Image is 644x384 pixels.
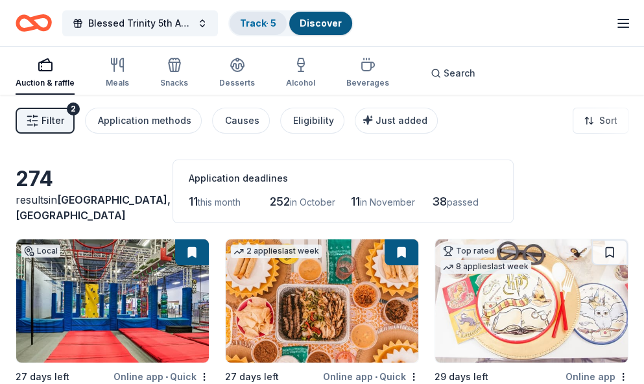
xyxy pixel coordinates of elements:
span: in [16,193,171,222]
span: in November [360,197,415,208]
span: Sort [599,113,617,128]
div: Causes [225,113,259,128]
span: Search [444,66,475,81]
div: Alcohol [286,78,315,88]
span: • [165,372,168,382]
div: Eligibility [293,113,334,128]
span: this month [198,197,241,208]
button: Search [420,60,486,86]
button: Desserts [219,52,255,95]
div: Auction & raffle [16,78,75,88]
a: Discover [300,18,342,29]
div: 2 [67,102,80,115]
button: Alcohol [286,52,315,95]
button: Auction & raffle [16,52,75,95]
span: Filter [42,113,64,128]
span: • [375,372,377,382]
span: 11 [351,195,360,208]
button: Application methods [85,108,202,134]
div: Snacks [160,78,188,88]
button: Causes [212,108,270,134]
span: in October [290,197,335,208]
button: Just added [355,108,438,134]
div: 274 [16,166,157,192]
button: Blessed Trinity 5th Anniversary Bingo [62,10,218,36]
span: [GEOGRAPHIC_DATA], [GEOGRAPHIC_DATA] [16,193,171,222]
div: 8 applies last week [440,260,531,274]
div: Application methods [98,113,191,128]
a: Track· 5 [240,18,276,29]
button: Beverages [346,52,389,95]
span: 38 [432,195,447,208]
span: Just added [376,115,427,126]
img: Image for Bravoz Entertainment Center [16,239,209,363]
span: passed [447,197,479,208]
div: results [16,192,157,223]
img: Image for Chuy's Tex-Mex [226,239,418,363]
button: Filter2 [16,108,75,134]
span: 252 [270,195,290,208]
a: Home [16,8,52,38]
button: Meals [106,52,129,95]
div: Meals [106,78,129,88]
button: Eligibility [280,108,344,134]
button: Sort [573,108,628,134]
span: Blessed Trinity 5th Anniversary Bingo [88,16,192,31]
div: Desserts [219,78,255,88]
img: Image for Oriental Trading [435,239,628,363]
div: Local [21,245,60,258]
div: Top rated [440,245,497,258]
div: 2 applies last week [231,245,322,258]
button: Snacks [160,52,188,95]
div: Application deadlines [189,171,497,186]
button: Track· 5Discover [228,10,353,36]
span: 11 [189,195,198,208]
div: Beverages [346,78,389,88]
